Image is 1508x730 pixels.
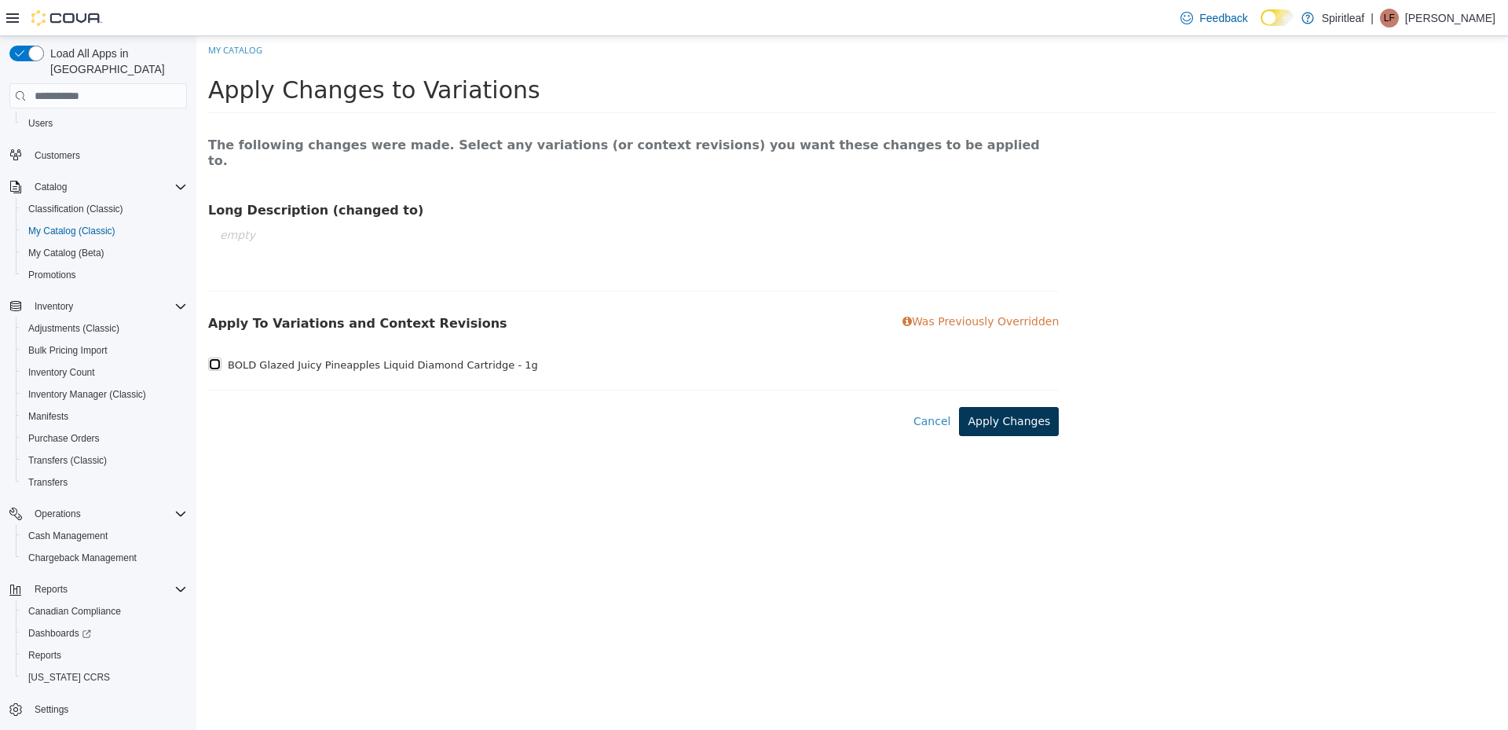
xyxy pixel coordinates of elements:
span: My Catalog (Classic) [22,222,187,240]
span: Promotions [22,266,187,284]
a: Customers [28,146,86,165]
h5: The following changes were made. Select any variations (or context revisions) you want these chan... [12,101,862,151]
p: Spiritleaf [1322,9,1364,28]
button: Reports [3,578,193,600]
button: Reports [16,644,193,666]
span: Bulk Pricing Import [22,341,187,360]
button: Operations [3,503,193,525]
span: Inventory Count [28,366,95,379]
button: My Catalog (Classic) [16,220,193,242]
span: Reports [22,646,187,665]
button: Cash Management [16,525,193,547]
h4: Apply To Variations and Context Revisions [12,280,311,296]
a: My Catalog (Classic) [22,222,122,240]
button: Cancel [716,371,763,400]
a: Cash Management [22,526,114,545]
span: Transfers [28,476,68,489]
span: Canadian Compliance [22,602,187,621]
span: Purchase Orders [22,429,187,448]
a: Dashboards [22,624,97,643]
a: Manifests [22,407,75,426]
label: BOLD Glazed Juicy Pineapples Liquid Diamond Cartridge - 1g [27,321,342,337]
span: Chargeback Management [28,552,137,564]
span: Reports [28,580,187,599]
span: Settings [28,699,187,719]
button: [US_STATE] CCRS [16,666,193,688]
button: Transfers [16,471,193,493]
button: Adjustments (Classic) [16,317,193,339]
span: [US_STATE] CCRS [28,671,110,684]
button: Bulk Pricing Import [16,339,193,361]
a: My Catalog (Beta) [22,244,111,262]
span: Reports [28,649,61,662]
button: Promotions [16,264,193,286]
a: Chargeback Management [22,548,143,567]
span: Adjustments (Classic) [22,319,187,338]
a: Canadian Compliance [22,602,127,621]
p: | [1371,9,1374,28]
span: My Catalog (Beta) [22,244,187,262]
span: Purchase Orders [28,432,100,445]
a: Classification (Classic) [22,200,130,218]
span: LF [1384,9,1395,28]
a: Settings [28,700,75,719]
p: [PERSON_NAME] [1405,9,1495,28]
span: Manifests [22,407,187,426]
button: Transfers (Classic) [16,449,193,471]
span: Bulk Pricing Import [28,344,108,357]
button: Manifests [16,405,193,427]
button: Inventory Count [16,361,193,383]
span: Classification (Classic) [28,203,123,215]
input: Dark Mode [1261,9,1294,26]
button: Chargeback Management [16,547,193,569]
a: Purchase Orders [22,429,106,448]
button: Inventory [28,297,79,316]
a: Users [22,114,59,133]
button: Canadian Compliance [16,600,193,622]
button: My Catalog (Beta) [16,242,193,264]
span: Catalog [28,178,187,196]
span: Canadian Compliance [28,605,121,618]
span: Apply Changes to Variations [12,40,344,68]
button: Reports [28,580,74,599]
span: Inventory Manager (Classic) [28,388,146,401]
span: Cash Management [22,526,187,545]
span: Promotions [28,269,76,281]
span: Dashboards [22,624,187,643]
span: Transfers (Classic) [22,451,187,470]
a: Inventory Manager (Classic) [22,385,152,404]
div: Leanne F [1380,9,1399,28]
span: Feedback [1199,10,1247,26]
a: Transfers [22,473,74,492]
a: Feedback [1174,2,1254,34]
span: Washington CCRS [22,668,187,687]
span: Inventory Manager (Classic) [22,385,187,404]
img: Cova [31,10,102,26]
span: Adjustments (Classic) [28,322,119,335]
span: Transfers [22,473,187,492]
button: Purchase Orders [16,427,193,449]
a: Reports [22,646,68,665]
a: Promotions [22,266,82,284]
button: Settings [3,698,193,721]
span: Settings [35,703,68,716]
span: My Catalog (Beta) [28,247,104,259]
a: [US_STATE] CCRS [22,668,116,687]
span: empty [24,193,59,205]
button: Inventory Manager (Classic) [16,383,193,405]
button: Catalog [28,178,73,196]
span: Load All Apps in [GEOGRAPHIC_DATA] [44,46,187,77]
span: Catalog [35,181,67,193]
button: Operations [28,504,87,523]
button: Classification (Classic) [16,198,193,220]
p: Was Previously Overridden [706,272,862,299]
span: Operations [28,504,187,523]
a: Bulk Pricing Import [22,341,114,360]
a: Inventory Count [22,363,101,382]
button: Customers [3,144,193,167]
button: Inventory [3,295,193,317]
span: Dashboards [28,627,91,640]
span: My Catalog (Classic) [28,225,115,237]
span: Customers [35,149,80,162]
